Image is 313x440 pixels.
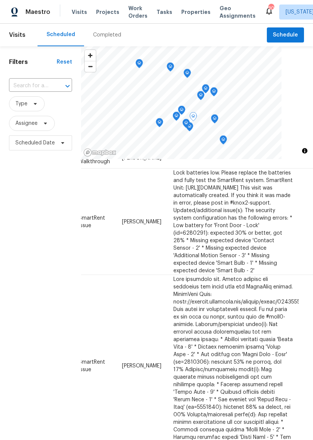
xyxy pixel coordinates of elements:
span: [PERSON_NAME] [122,219,161,224]
div: Map marker [178,106,185,117]
span: Assignee [15,120,38,127]
div: Map marker [210,87,218,99]
span: Projects [96,8,119,16]
div: Map marker [184,69,191,80]
div: Map marker [197,91,205,103]
button: Schedule [267,27,304,43]
button: Zoom out [85,61,96,72]
span: Visits [9,27,26,43]
div: Reset [57,58,72,66]
span: Scheduled Date [15,139,55,147]
span: Type [15,100,27,108]
div: Map marker [182,119,190,130]
span: Visits [72,8,87,16]
span: Maestro [26,8,50,16]
canvas: Map [81,46,281,159]
div: Map marker [211,114,218,126]
span: SmartRent Issue [78,215,105,228]
div: 30 [268,5,274,12]
div: Map marker [156,118,163,130]
span: [PERSON_NAME] [122,155,161,161]
span: Geo Assignments [220,5,256,20]
span: Schedule [273,30,298,40]
div: Map marker [190,112,197,124]
span: Toggle attribution [302,147,307,155]
span: - [173,155,175,161]
button: Open [62,81,73,91]
span: Lock batteries low. Please replace the batteries and fully test the SmartRent system. SmartRent U... [173,170,293,273]
span: SmartRent Issue [78,359,105,372]
span: Work Orders [128,5,147,20]
span: Tasks [156,9,172,15]
button: Zoom in [85,50,96,61]
div: Scheduled [47,31,75,38]
input: Search for an address... [9,80,51,92]
a: Mapbox homepage [83,148,116,157]
div: Completed [93,31,121,39]
div: Map marker [173,112,180,123]
h1: Filters [9,58,57,66]
span: [PERSON_NAME] [122,363,161,368]
div: Map marker [135,59,143,71]
div: Map marker [167,62,174,74]
span: In-Person Walkthrough [78,152,110,164]
button: Toggle attribution [300,146,309,155]
div: Map marker [202,84,209,96]
span: Properties [181,8,211,16]
div: Map marker [220,135,227,147]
